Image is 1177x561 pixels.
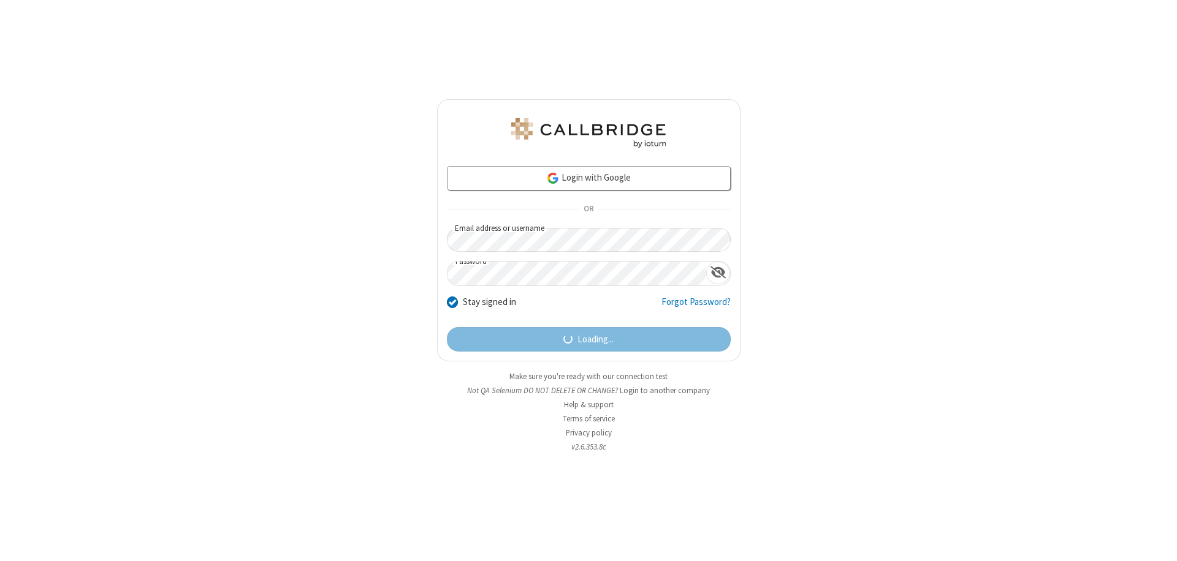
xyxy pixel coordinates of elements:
a: Login with Google [447,166,731,190]
a: Help & support [564,399,614,410]
label: Stay signed in [463,295,516,309]
img: google-icon.png [546,171,560,185]
iframe: Chat [1146,529,1168,552]
span: OR [579,201,598,218]
a: Make sure you're ready with our connection test [509,371,668,382]
li: Not QA Selenium DO NOT DELETE OR CHANGE? [437,385,741,396]
li: v2.6.353.8c [437,441,741,453]
a: Privacy policy [566,427,612,438]
input: Email address or username [447,228,731,252]
input: Password [448,262,706,285]
a: Forgot Password? [661,295,731,318]
a: Terms of service [563,413,615,424]
span: Loading... [577,333,614,347]
button: Login to another company [620,385,710,396]
img: QA Selenium DO NOT DELETE OR CHANGE [509,118,668,148]
button: Loading... [447,327,731,352]
div: Show password [706,262,730,284]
